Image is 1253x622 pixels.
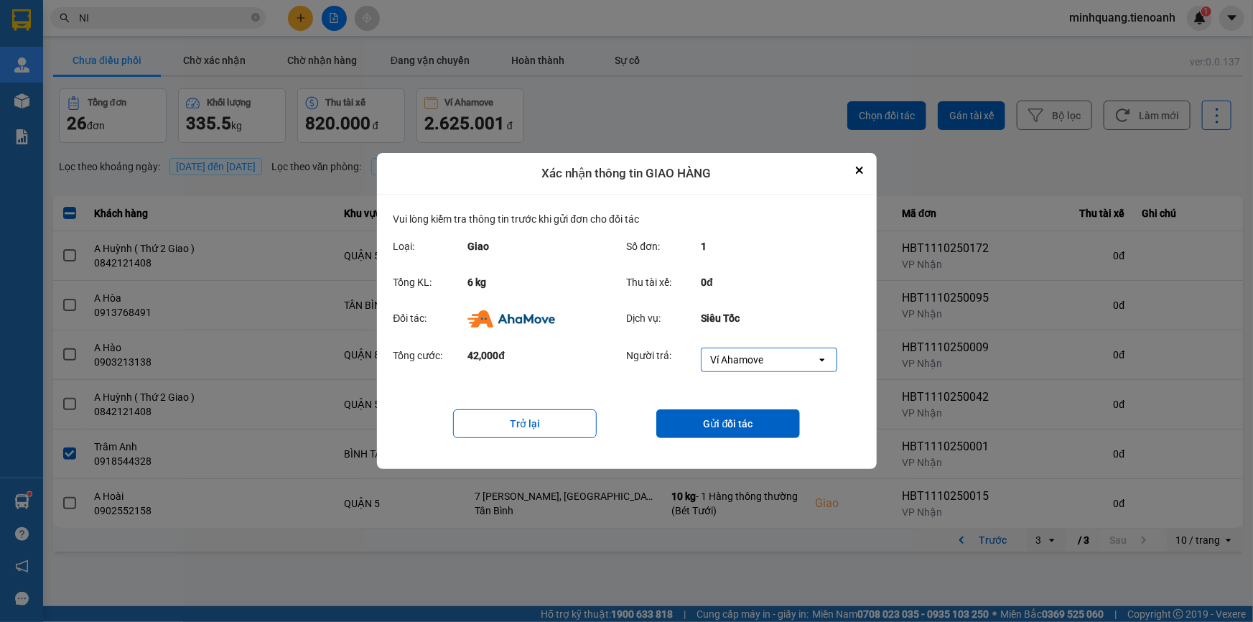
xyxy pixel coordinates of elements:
[467,348,612,372] div: 42,000đ
[816,354,828,366] svg: open
[627,274,702,290] div: Thu tài xế:
[6,65,100,73] span: ĐC: 266 Đồng Đen, P10, Q TB
[56,24,199,33] strong: NHẬN HÀNG NHANH - GIAO TỐC HÀNH
[31,89,185,101] span: ----------------------------------------------
[393,211,860,233] div: Vui lòng kiểm tra thông tin trước khi gửi đơn cho đối tác
[377,153,877,195] div: Xác nhận thông tin GIAO HÀNG
[701,274,846,290] div: 0đ
[393,348,468,372] div: Tổng cước:
[851,162,868,179] button: Close
[467,274,612,290] div: 6 kg
[65,103,151,113] span: GỬI KHÁCH HÀNG
[393,310,468,328] div: Đối tác:
[6,9,42,45] img: logo
[467,238,612,254] div: Giao
[393,274,468,290] div: Tổng KL:
[109,53,183,60] span: VP Nhận: Hai Bà Trưng
[6,53,103,60] span: VP Gửi: [GEOGRAPHIC_DATA]
[453,409,597,438] button: Trở lại
[627,238,702,254] div: Số đơn:
[109,77,159,84] span: ĐT: 0935371718
[393,238,468,254] div: Loại:
[701,238,846,254] div: 1
[627,348,702,372] div: Người trả:
[53,8,201,22] span: CTY TNHH DLVT TIẾN OANH
[710,353,763,367] div: Ví Ahamove
[109,65,207,72] span: ĐC: [STREET_ADDRESS] BMT
[377,153,877,469] div: dialog
[701,310,846,328] div: Siêu Tốc
[96,35,158,46] strong: 1900 633 614
[6,77,57,84] span: ĐT:0935 882 082
[656,409,800,438] button: Gửi đối tác
[467,310,554,328] img: Ahamove
[627,310,702,328] div: Dịch vụ:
